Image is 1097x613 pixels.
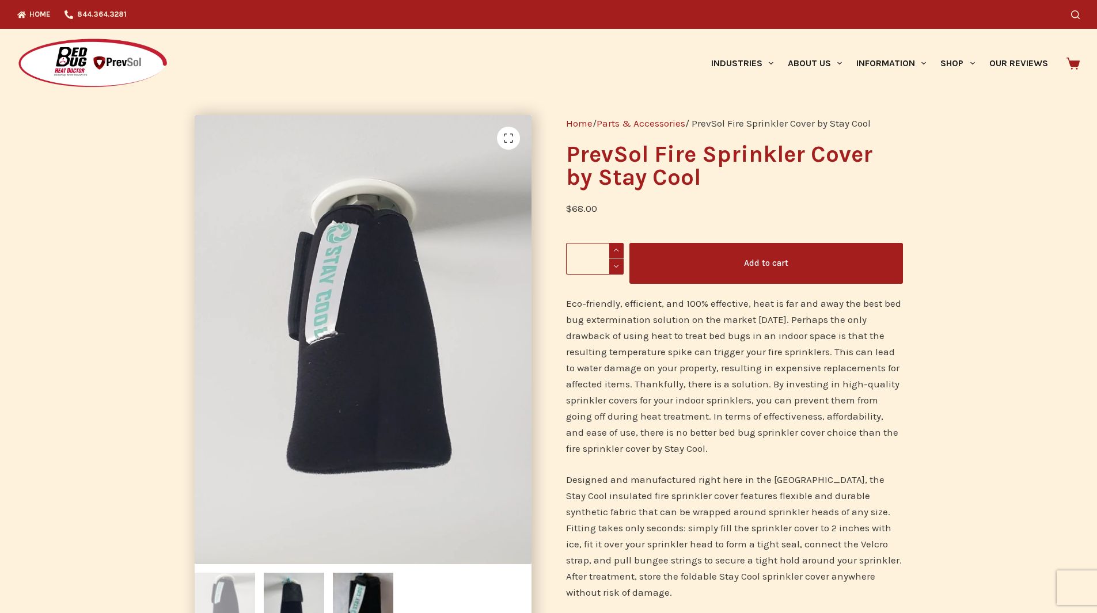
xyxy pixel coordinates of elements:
input: Product quantity [566,243,624,275]
a: PrevSol Fire Sprinkler Cover by Stay Cool [195,333,532,344]
a: Information [849,29,933,98]
a: About Us [780,29,849,98]
button: Search [1071,10,1080,19]
nav: Breadcrumb [566,115,903,131]
a: Shop [933,29,982,98]
p: Designed and manufactured right here in the [GEOGRAPHIC_DATA], the Stay Cool insulated fire sprin... [566,471,903,600]
img: Prevsol/Bed Bug Heat Doctor [17,38,168,89]
a: View full-screen image gallery [497,127,520,150]
a: Parts & Accessories [597,117,685,129]
nav: Primary [704,29,1055,98]
a: Home [566,117,593,129]
button: Add to cart [629,243,903,284]
p: Eco-friendly, efficient, and 100% effective, heat is far and away the best bed bug extermination ... [566,295,903,456]
a: Our Reviews [982,29,1055,98]
bdi: 68.00 [566,203,597,214]
img: PrevSol Fire Sprinkler Cover by Stay Cool [195,115,532,564]
a: Industries [704,29,780,98]
h1: PrevSol Fire Sprinkler Cover by Stay Cool [566,143,903,189]
span: $ [566,203,572,214]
